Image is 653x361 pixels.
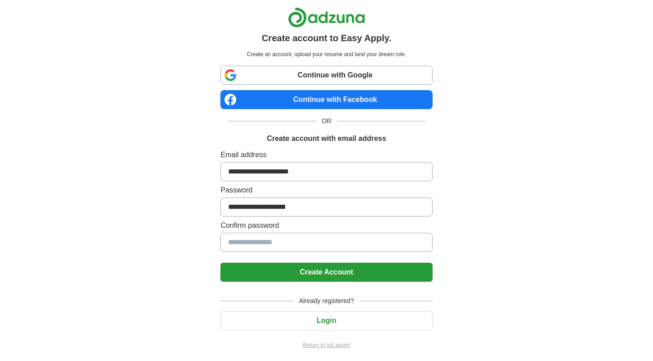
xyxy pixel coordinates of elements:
a: Continue with Google [220,66,432,85]
a: Login [220,317,432,324]
button: Create Account [220,263,432,282]
button: Login [220,311,432,330]
p: Create an account, upload your resume and land your dream role. [222,50,430,58]
span: OR [317,116,337,126]
label: Confirm password [220,220,432,231]
h1: Create account to Easy Apply. [262,31,391,45]
img: Adzuna logo [288,7,365,28]
h1: Create account with email address [267,133,386,144]
span: Already registered? [293,296,359,306]
label: Password [220,185,432,196]
a: Continue with Facebook [220,90,432,109]
label: Email address [220,149,432,160]
a: Return to job advert [220,341,432,349]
